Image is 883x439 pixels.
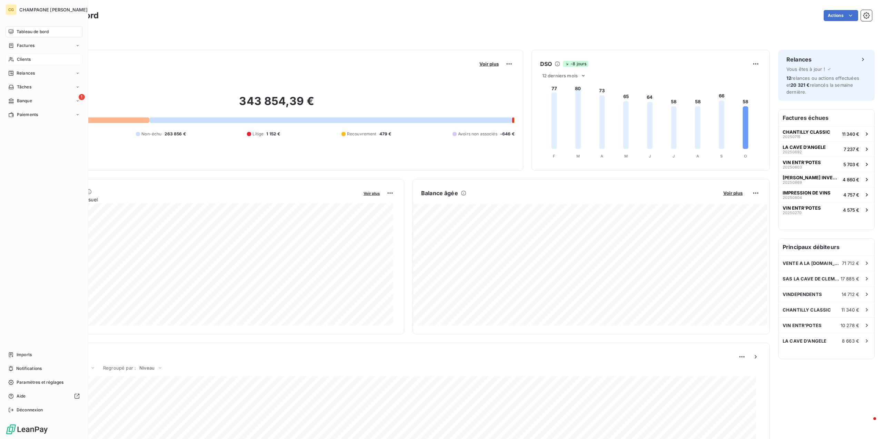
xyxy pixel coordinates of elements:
span: 20250804 [783,195,802,200]
span: 14 712 € [842,292,859,297]
span: SAS LA CAVE DE CLEMENTINE [783,276,841,281]
span: 12 [786,75,791,81]
button: VIN ENTR'POTES202506035 703 € [778,156,874,172]
button: [PERSON_NAME] INVESTISSEMENT202508694 860 € [778,172,874,187]
h6: DSO [540,60,552,68]
span: Clients [17,56,31,63]
span: CHANTILLY CLASSIC [783,129,830,135]
span: 4 860 € [843,177,859,182]
span: 11 340 € [842,131,859,137]
tspan: J [649,154,651,159]
span: 20250603 [783,165,802,169]
span: VENTE A LA [DOMAIN_NAME] [783,260,842,266]
span: Voir plus [723,190,743,196]
span: Tâches [17,84,31,90]
h6: Balance âgée [421,189,458,197]
button: Actions [824,10,858,21]
span: Non-échu [141,131,161,137]
span: 71 712 € [842,260,859,266]
button: Voir plus [361,190,382,196]
span: Aide [17,393,26,399]
span: VIN ENTR'POTES [783,323,822,328]
tspan: S [720,154,723,159]
button: Voir plus [477,61,501,67]
span: VIN ENTR'POTES [783,160,821,165]
span: Avoirs non associés [458,131,497,137]
span: 4 575 € [843,207,859,213]
button: CHANTILLY CLASSIC2025071511 340 € [778,126,874,141]
span: Paiements [17,112,38,118]
span: 20250270 [783,211,802,215]
span: 8 663 € [842,338,859,344]
span: LA CAVE D'ANGELE [783,338,826,344]
span: 20 321 € [791,82,810,88]
span: 11 340 € [841,307,859,313]
span: Paramètres et réglages [17,379,63,385]
span: 20250692 [783,150,802,154]
tspan: F [553,154,555,159]
button: VIN ENTR'POTES202502704 575 € [778,202,874,217]
span: 5 703 € [843,162,859,167]
button: LA CAVE D'ANGELE202506927 237 € [778,141,874,156]
span: CHANTILLY CLASSIC [783,307,831,313]
h6: Relances [786,55,812,64]
span: 20250715 [783,135,801,139]
span: Regroupé par : [103,365,136,371]
span: Chiffre d'affaires mensuel [39,196,359,203]
a: Aide [6,391,82,402]
span: Factures [17,42,34,49]
span: [PERSON_NAME] INVESTISSEMENT [783,175,840,180]
span: 1 152 € [266,131,280,137]
tspan: A [601,154,603,159]
button: IMPRESSION DE VINS202508044 757 € [778,187,874,202]
span: Banque [17,98,32,104]
span: 12 derniers mois [542,73,578,78]
span: VIN ENTR'POTES [783,205,821,211]
span: 479 € [379,131,391,137]
button: Voir plus [721,190,745,196]
img: Logo LeanPay [6,424,48,435]
tspan: O [744,154,747,159]
span: Voir plus [364,191,380,196]
span: 1 [79,94,85,100]
span: Vous êtes à jour ! [786,66,825,72]
span: Tableau de bord [17,29,49,35]
span: VINDEPENDENTS [783,292,822,297]
iframe: Intercom live chat [860,416,876,432]
tspan: J [673,154,675,159]
span: 17 885 € [841,276,859,281]
span: Déconnexion [17,407,43,413]
span: relances ou actions effectuées et relancés la semaine dernière. [786,75,859,95]
span: Voir plus [479,61,499,67]
span: 7 237 € [844,146,859,152]
h6: Principaux débiteurs [778,239,874,255]
span: 10 278 € [841,323,859,328]
tspan: M [624,154,627,159]
span: 20250869 [783,180,802,184]
span: 263 856 € [165,131,186,137]
span: Imports [17,352,32,358]
span: Notifications [16,365,42,372]
span: Recouvrement [347,131,377,137]
h6: Factures échues [778,109,874,126]
span: Relances [17,70,35,76]
span: Litige [252,131,264,137]
h2: 343 854,39 € [39,94,515,115]
span: IMPRESSION DE VINS [783,190,831,195]
span: Niveau [139,365,155,371]
span: 4 757 € [843,192,859,198]
tspan: M [576,154,580,159]
div: CG [6,4,17,15]
span: -646 € [500,131,515,137]
span: CHAMPAGNE [PERSON_NAME] [19,7,88,12]
span: -8 jours [563,61,588,67]
span: LA CAVE D'ANGELE [783,144,826,150]
tspan: A [696,154,699,159]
